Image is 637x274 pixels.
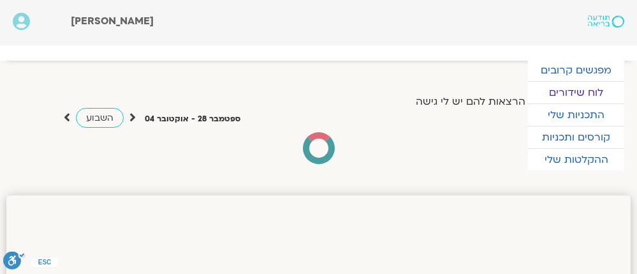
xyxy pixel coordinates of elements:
[71,14,154,28] span: [PERSON_NAME]
[76,108,124,128] a: השבוע
[528,149,624,171] a: ההקלטות שלי
[86,112,113,124] span: השבוע
[528,104,624,126] a: התכניות שלי
[416,96,562,107] label: הצג רק הרצאות להם יש לי גישה
[528,126,624,148] a: קורסים ותכניות
[528,59,624,81] a: מפגשים קרובים
[528,82,624,103] a: לוח שידורים
[145,112,240,126] p: ספטמבר 28 - אוקטובר 04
